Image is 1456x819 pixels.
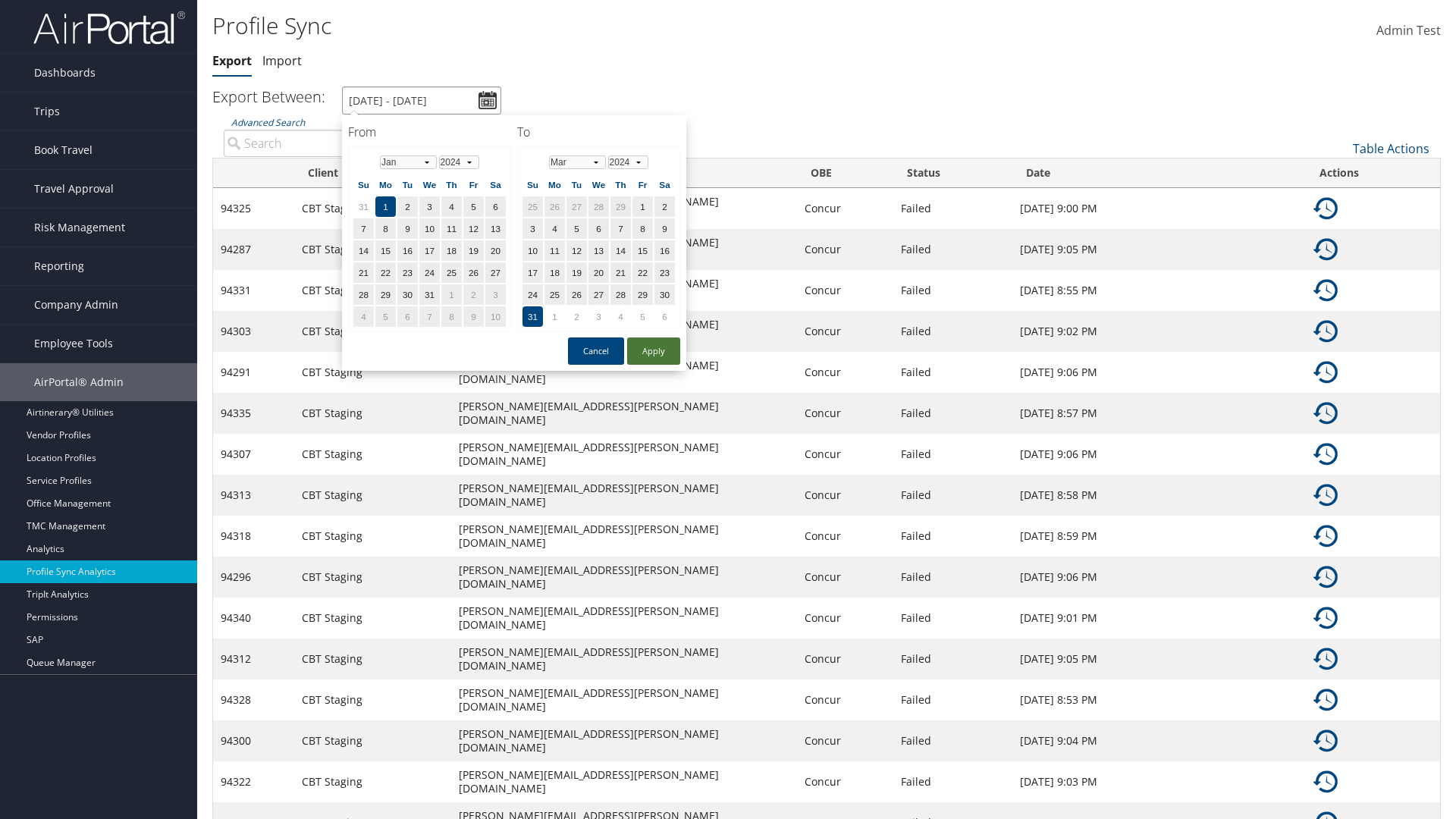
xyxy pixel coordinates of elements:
[797,229,893,270] td: Concur
[1313,688,1338,712] img: ta-history.png
[893,761,1012,802] td: Failed
[566,306,587,327] td: 2
[213,557,294,598] td: 94296
[419,284,440,305] td: 31
[566,240,587,261] td: 12
[463,306,484,327] td: 9
[797,158,893,188] th: OBE: activate to sort column ascending
[1313,323,1338,337] a: Details
[451,516,797,557] td: [PERSON_NAME][EMAIL_ADDRESS][PERSON_NAME][DOMAIN_NAME]
[213,639,294,679] td: 94312
[485,196,506,217] td: 6
[213,311,294,352] td: 94303
[1012,158,1306,188] th: Date: activate to sort column ascending
[463,174,484,195] th: Fr
[463,262,484,283] td: 26
[34,325,113,362] span: Employee Tools
[294,598,450,639] td: CBT Staging
[441,262,462,283] td: 25
[375,284,396,305] td: 29
[213,761,294,802] td: 94322
[1313,200,1338,215] a: Details
[213,475,294,516] td: 94313
[1306,158,1440,188] th: Actions
[1313,364,1338,378] a: Details
[544,174,565,195] th: Mo
[522,218,543,239] td: 3
[375,262,396,283] td: 22
[632,174,653,195] th: Fr
[353,240,374,261] td: 14
[893,434,1012,475] td: Failed
[544,284,565,305] td: 25
[375,240,396,261] td: 15
[588,284,609,305] td: 27
[294,158,450,188] th: Client: activate to sort column ascending
[522,262,543,283] td: 17
[797,393,893,434] td: Concur
[441,218,462,239] td: 11
[294,311,450,352] td: CBT Staging
[213,188,294,229] td: 94325
[797,639,893,679] td: Concur
[1313,483,1338,507] img: ta-history.png
[544,218,565,239] td: 4
[568,337,624,365] button: Cancel
[451,761,797,802] td: [PERSON_NAME][EMAIL_ADDRESS][PERSON_NAME][DOMAIN_NAME]
[893,311,1012,352] td: Failed
[893,229,1012,270] td: Failed
[588,306,609,327] td: 3
[1313,487,1338,501] a: Details
[1313,733,1338,747] a: Details
[654,196,675,217] td: 2
[610,174,631,195] th: Th
[397,306,418,327] td: 6
[353,196,374,217] td: 31
[588,218,609,239] td: 6
[1313,282,1338,297] a: Details
[375,306,396,327] td: 5
[654,262,675,283] td: 23
[1313,319,1338,344] img: ta-history.png
[1012,639,1306,679] td: [DATE] 9:05 PM
[294,720,450,761] td: CBT Staging
[34,170,114,208] span: Travel Approval
[451,598,797,639] td: [PERSON_NAME][EMAIL_ADDRESS][PERSON_NAME][DOMAIN_NAME]
[797,352,893,393] td: Concur
[654,284,675,305] td: 30
[451,352,797,393] td: [PERSON_NAME][EMAIL_ADDRESS][PERSON_NAME][DOMAIN_NAME]
[1313,569,1338,583] a: Details
[1313,241,1338,256] a: Details
[544,240,565,261] td: 11
[451,393,797,434] td: [PERSON_NAME][EMAIL_ADDRESS][PERSON_NAME][DOMAIN_NAME]
[893,188,1012,229] td: Failed
[544,196,565,217] td: 26
[1313,770,1338,794] img: ta-history.png
[588,174,609,195] th: We
[353,284,374,305] td: 28
[1012,270,1306,311] td: [DATE] 8:55 PM
[1313,565,1338,589] img: ta-history.png
[294,270,450,311] td: CBT Staging
[294,352,450,393] td: CBT Staging
[34,93,60,130] span: Trips
[451,434,797,475] td: [PERSON_NAME][EMAIL_ADDRESS][PERSON_NAME][DOMAIN_NAME]
[797,311,893,352] td: Concur
[294,516,450,557] td: CBT Staging
[1313,446,1338,460] a: Details
[797,761,893,802] td: Concur
[632,218,653,239] td: 8
[893,598,1012,639] td: Failed
[893,158,1012,188] th: Status: activate to sort column ascending
[33,10,185,45] img: airportal-logo.png
[610,284,631,305] td: 28
[294,393,450,434] td: CBT Staging
[1012,393,1306,434] td: [DATE] 8:57 PM
[1313,606,1338,630] img: ta-history.png
[1313,442,1338,466] img: ta-history.png
[522,284,543,305] td: 24
[397,262,418,283] td: 23
[213,516,294,557] td: 94318
[485,306,506,327] td: 10
[294,679,450,720] td: CBT Staging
